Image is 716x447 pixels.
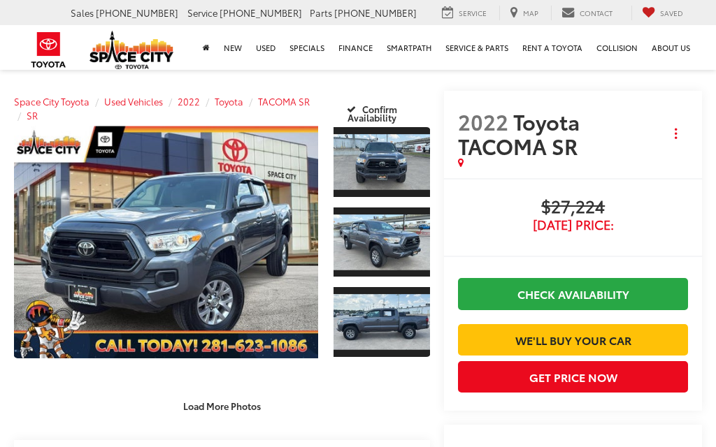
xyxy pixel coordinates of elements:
[11,126,322,358] img: 2022 Toyota TACOMA SR SR
[187,6,217,19] span: Service
[258,95,310,108] a: TACOMA SR
[14,95,89,108] a: Space City Toyota
[458,324,688,356] a: We'll Buy Your Car
[333,294,431,350] img: 2022 Toyota TACOMA SR SR
[173,394,271,418] button: Load More Photos
[645,25,697,70] a: About Us
[104,95,163,108] a: Used Vehicles
[664,122,688,146] button: Actions
[348,103,397,124] span: Confirm Availability
[220,6,302,19] span: [PHONE_NUMBER]
[334,126,430,198] a: Expand Photo 1
[458,218,688,232] span: [DATE] Price:
[22,27,75,73] img: Toyota
[334,286,430,358] a: Expand Photo 3
[589,25,645,70] a: Collision
[334,6,417,19] span: [PHONE_NUMBER]
[333,214,431,270] img: 2022 Toyota TACOMA SR SR
[317,96,430,121] button: Confirm Availability
[499,6,549,20] a: Map
[515,25,589,70] a: Rent a Toyota
[458,106,582,161] span: Toyota TACOMA SR
[458,106,508,136] span: 2022
[523,8,538,18] span: Map
[380,25,438,70] a: SmartPath
[196,25,217,70] a: Home
[431,6,497,20] a: Service
[438,25,515,70] a: Service & Parts
[459,8,487,18] span: Service
[178,95,200,108] a: 2022
[71,6,94,19] span: Sales
[334,206,430,279] a: Expand Photo 2
[551,6,623,20] a: Contact
[310,6,332,19] span: Parts
[675,128,677,139] span: dropdown dots
[631,6,694,20] a: My Saved Vehicles
[27,109,38,122] a: SR
[458,361,688,393] button: Get Price Now
[89,31,173,69] img: Space City Toyota
[14,126,318,358] a: Expand Photo 0
[282,25,331,70] a: Specials
[580,8,613,18] span: Contact
[660,8,683,18] span: Saved
[217,25,249,70] a: New
[458,278,688,309] a: Check Availability
[333,134,431,190] img: 2022 Toyota TACOMA SR SR
[96,6,178,19] span: [PHONE_NUMBER]
[331,25,380,70] a: Finance
[458,197,688,218] span: $27,224
[215,95,243,108] a: Toyota
[249,25,282,70] a: Used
